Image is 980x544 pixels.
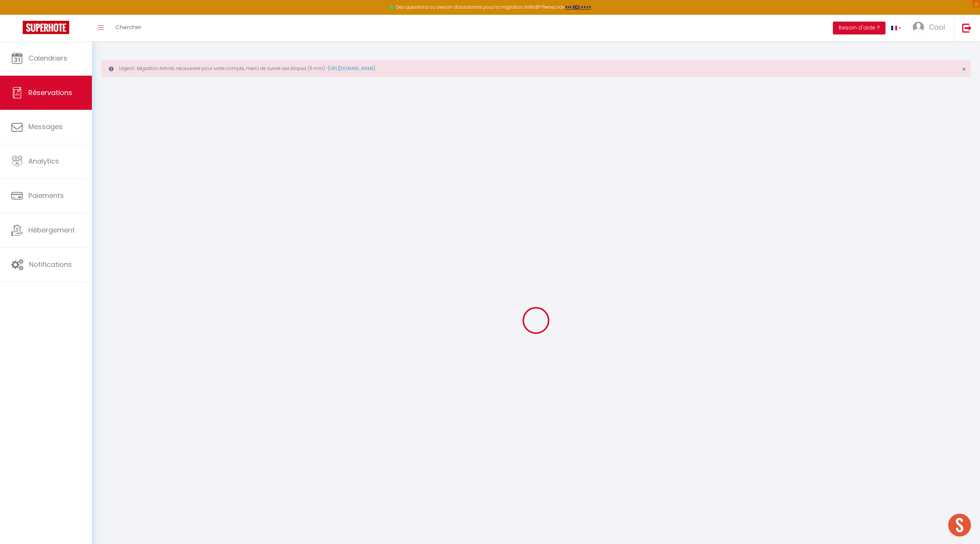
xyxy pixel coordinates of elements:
[28,88,72,97] span: Réservations
[962,64,966,74] span: ×
[28,225,75,235] span: Hébergement
[328,65,375,72] a: [URL][DOMAIN_NAME]
[565,4,591,10] a: >>> ICI <<<<
[29,260,72,269] span: Notifications
[101,60,971,77] div: Urgent : Migration Airbnb nécessaire pour votre compte, merci de suivre ces étapes (5 min) -
[28,191,64,200] span: Paiements
[833,22,885,34] button: Besoin d'aide ?
[28,156,59,166] span: Analytics
[948,514,971,536] div: Ouvrir le chat
[28,53,67,63] span: Calendriers
[913,22,924,33] img: ...
[28,122,63,131] span: Messages
[23,21,69,34] img: Super Booking
[110,15,147,41] a: Chercher
[907,15,954,41] a: ... Cool
[962,66,966,73] button: Close
[929,22,945,32] span: Cool
[962,23,972,33] img: logout
[115,23,141,31] span: Chercher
